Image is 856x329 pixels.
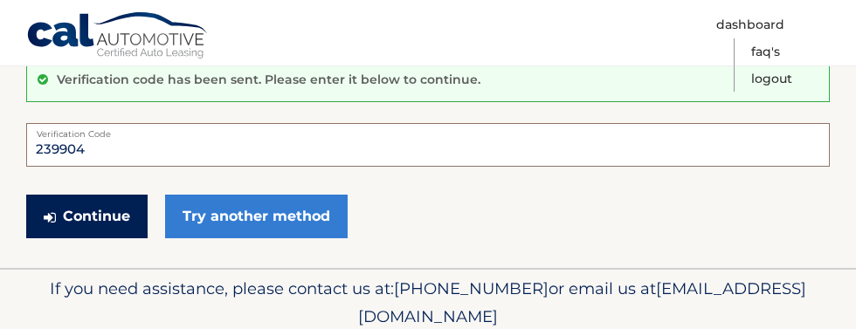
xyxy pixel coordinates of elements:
p: Verification code has been sent. Please enter it below to continue. [57,72,480,87]
label: Verification Code [26,123,830,137]
span: [EMAIL_ADDRESS][DOMAIN_NAME] [358,278,806,326]
input: Verification Code [26,123,830,167]
a: Cal Automotive [26,11,210,62]
a: FAQ's [751,38,780,65]
a: Logout [751,65,792,93]
span: [PHONE_NUMBER] [394,278,549,298]
button: Continue [26,195,148,238]
a: Try another method [165,195,348,238]
a: Dashboard [716,11,784,38]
